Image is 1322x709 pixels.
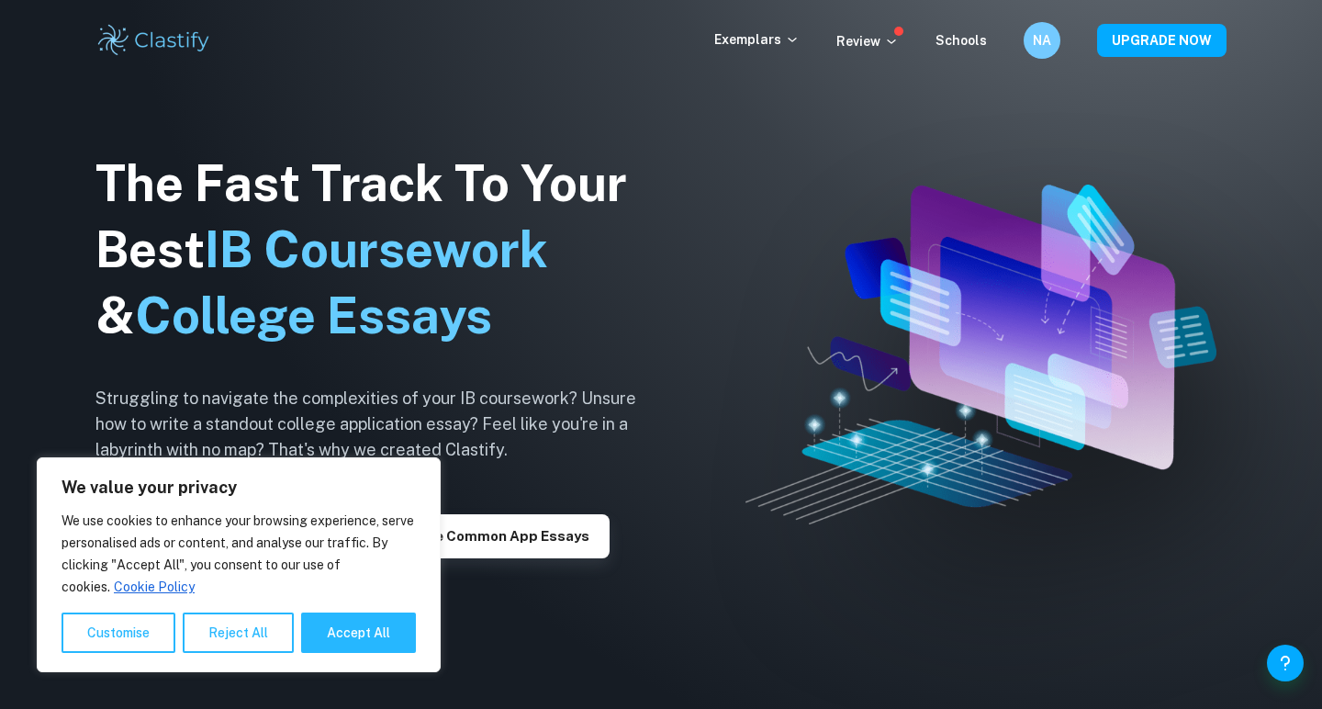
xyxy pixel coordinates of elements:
a: Cookie Policy [113,579,196,595]
p: We value your privacy [62,477,416,499]
button: Accept All [301,613,416,653]
button: Help and Feedback [1267,645,1304,681]
button: NA [1024,22,1060,59]
button: Reject All [183,613,294,653]
span: IB Coursework [205,220,548,278]
img: Clastify logo [95,22,212,59]
p: Review [836,31,899,51]
a: Schools [935,33,987,48]
h1: The Fast Track To Your Best & [95,151,665,349]
a: Explore Common App essays [370,526,610,544]
h6: Struggling to navigate the complexities of your IB coursework? Unsure how to write a standout col... [95,386,665,463]
div: We value your privacy [37,457,441,672]
p: Exemplars [714,29,800,50]
h6: NA [1032,30,1053,51]
button: Customise [62,613,175,653]
span: College Essays [135,287,492,344]
button: UPGRADE NOW [1097,24,1227,57]
button: Explore Common App essays [370,514,610,558]
img: Clastify hero [745,185,1216,525]
p: We use cookies to enhance your browsing experience, serve personalised ads or content, and analys... [62,510,416,598]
